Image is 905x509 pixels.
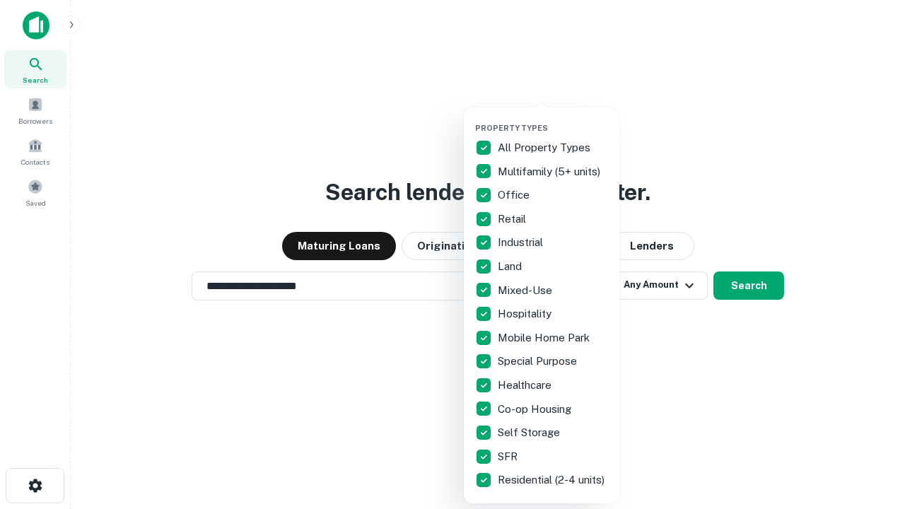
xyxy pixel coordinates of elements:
p: Healthcare [498,377,554,394]
p: Co-op Housing [498,401,574,418]
p: Special Purpose [498,353,580,370]
p: Mixed-Use [498,282,555,299]
p: Mobile Home Park [498,329,592,346]
p: Office [498,187,532,204]
iframe: Chat Widget [834,396,905,464]
p: Residential (2-4 units) [498,472,607,488]
p: Land [498,258,525,275]
p: Industrial [498,234,546,251]
p: All Property Types [498,139,593,156]
p: SFR [498,448,520,465]
span: Property Types [475,124,548,132]
p: Self Storage [498,424,563,441]
p: Retail [498,211,529,228]
p: Hospitality [498,305,554,322]
p: Multifamily (5+ units) [498,163,603,180]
